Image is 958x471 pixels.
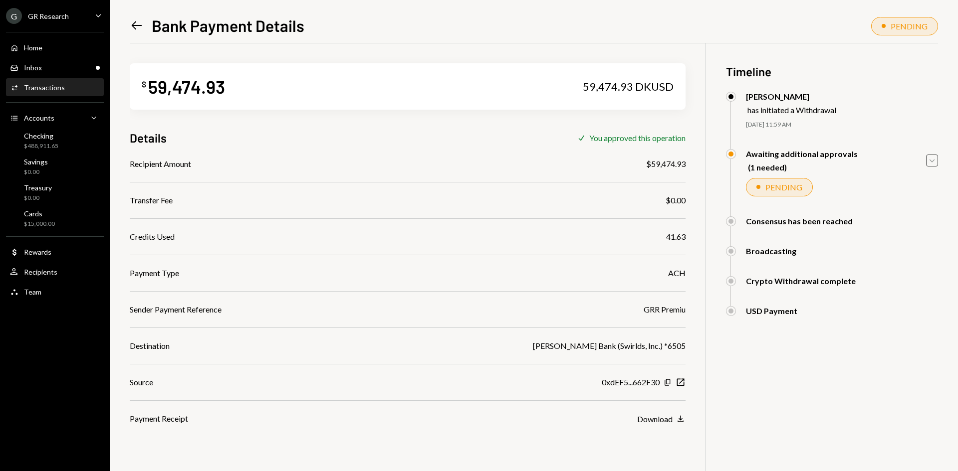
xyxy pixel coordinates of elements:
[6,263,104,281] a: Recipients
[24,168,48,176] div: $0.00
[589,133,686,143] div: You approved this operation
[646,158,686,170] div: $59,474.93
[24,142,58,151] div: $488,911.65
[746,216,853,226] div: Consensus has been reached
[24,209,55,218] div: Cards
[130,231,175,243] div: Credits Used
[24,248,51,256] div: Rewards
[891,21,928,31] div: PENDING
[746,246,796,256] div: Broadcasting
[24,157,48,166] div: Savings
[130,130,167,146] h3: Details
[6,243,104,261] a: Rewards
[130,413,188,425] div: Payment Receipt
[24,194,52,202] div: $0.00
[24,83,65,92] div: Transactions
[148,75,225,98] div: 59,474.93
[746,306,797,315] div: USD Payment
[6,58,104,76] a: Inbox
[130,376,153,388] div: Source
[24,63,42,72] div: Inbox
[130,158,191,170] div: Recipient Amount
[24,132,58,140] div: Checking
[24,288,41,296] div: Team
[726,63,938,80] h3: Timeline
[6,8,22,24] div: G
[24,114,54,122] div: Accounts
[152,15,304,35] h1: Bank Payment Details
[746,121,938,129] div: [DATE] 11:59 AM
[6,180,104,204] a: Treasury$0.00
[130,304,222,315] div: Sender Payment Reference
[746,276,856,286] div: Crypto Withdrawal complete
[6,38,104,56] a: Home
[668,267,686,279] div: ACH
[6,283,104,301] a: Team
[6,129,104,153] a: Checking$488,911.65
[6,109,104,127] a: Accounts
[644,304,686,315] div: GRR Premiu
[28,12,69,20] div: GR Research
[130,340,170,352] div: Destination
[637,414,686,425] button: Download
[130,267,179,279] div: Payment Type
[666,231,686,243] div: 41.63
[6,206,104,230] a: Cards$15,000.00
[533,340,686,352] div: [PERSON_NAME] Bank (Swirlds, Inc.) *6505
[24,43,42,52] div: Home
[666,194,686,206] div: $0.00
[583,80,674,94] div: 59,474.93 DKUSD
[765,182,802,192] div: PENDING
[746,149,858,158] div: Awaiting additional approvals
[24,220,55,228] div: $15,000.00
[24,183,52,192] div: Treasury
[602,376,660,388] div: 0xdEF5...662F30
[746,92,836,101] div: [PERSON_NAME]
[24,268,57,276] div: Recipients
[6,155,104,178] a: Savings$0.00
[130,194,173,206] div: Transfer Fee
[748,162,858,172] div: (1 needed)
[6,78,104,96] a: Transactions
[637,414,673,424] div: Download
[747,105,836,115] div: has initiated a Withdrawal
[142,79,146,89] div: $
